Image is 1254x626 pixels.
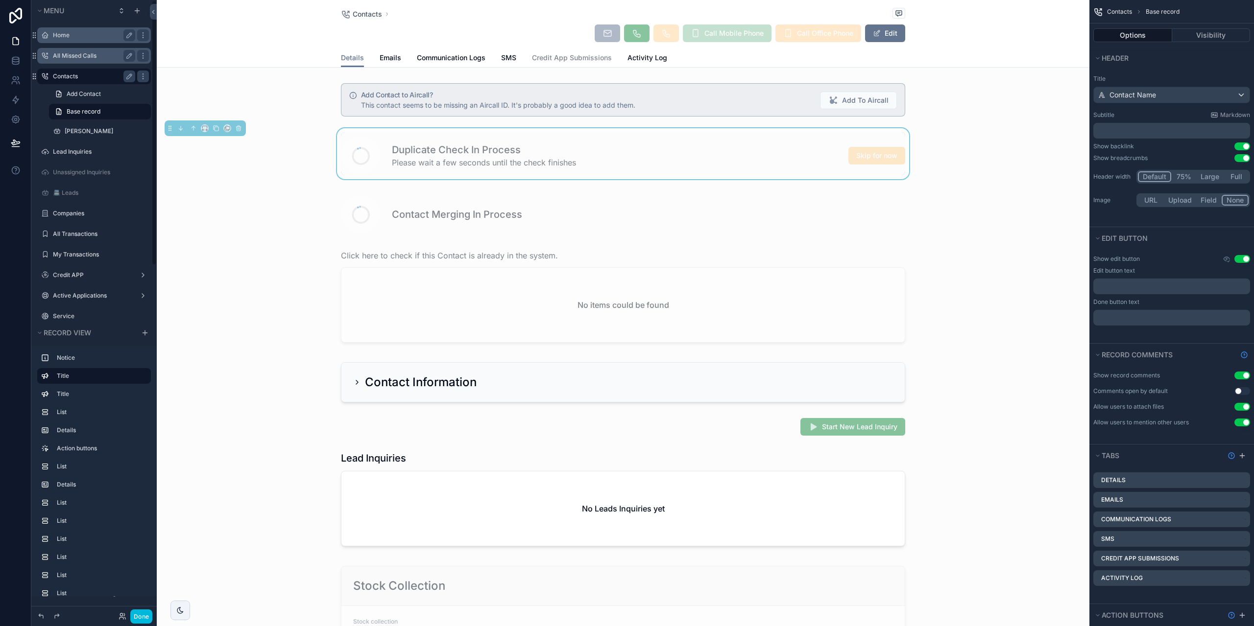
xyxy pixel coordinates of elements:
[1224,171,1249,182] button: Full
[532,49,612,69] a: Credit App Submissions
[44,328,91,337] span: Record view
[53,209,145,217] label: Companies
[1101,535,1114,543] label: SMS
[1101,555,1179,562] label: Credit App Submissions
[1093,28,1172,42] button: Options
[1093,449,1224,463] button: Tabs
[53,230,145,238] label: All Transactions
[1228,452,1235,460] svg: Show help information
[865,24,905,42] button: Edit
[35,4,112,18] button: Menu
[380,53,401,63] span: Emails
[57,408,143,416] label: List
[1196,171,1224,182] button: Large
[1101,476,1126,484] label: Details
[1109,90,1156,100] span: Contact Name
[1093,255,1140,263] label: Show edit button
[57,499,143,507] label: List
[417,49,485,69] a: Communication Logs
[341,53,364,63] span: Details
[627,53,667,63] span: Activity Log
[35,326,135,340] button: Record view
[1093,75,1250,83] label: Title
[501,53,516,63] span: SMS
[57,463,143,470] label: List
[53,52,131,60] label: All Missed Calls
[1102,234,1148,242] span: Edit button
[57,553,143,561] label: List
[57,517,143,525] label: List
[1093,173,1133,181] label: Header width
[53,312,145,320] label: Service
[1171,171,1196,182] button: 75%
[1240,351,1248,359] svg: Show help information
[1093,371,1160,379] div: Show record comments
[57,354,143,362] label: Notice
[1138,195,1164,206] button: URL
[1093,232,1244,245] button: Edit button
[53,72,131,80] label: Contacts
[31,346,157,596] div: scrollable content
[1093,111,1114,119] label: Subtitle
[57,426,143,434] label: Details
[1093,387,1168,395] div: Comments open by default
[130,609,152,624] button: Done
[1222,195,1249,206] button: None
[1164,195,1196,206] button: Upload
[49,86,151,102] a: Add Contact
[1220,111,1250,119] span: Markdown
[57,535,143,543] label: List
[1093,196,1133,204] label: Image
[1102,54,1129,62] span: Header
[1093,123,1250,139] div: scrollable content
[1093,278,1250,294] div: scrollable content
[57,372,143,380] label: Title
[532,53,612,63] span: Credit App Submissions
[53,168,145,176] label: Unassigned Inquiries
[57,444,143,452] label: Action buttons
[53,271,131,279] label: Credit APP
[1093,298,1139,306] label: Done button text
[53,189,145,197] label: 📇 Leads
[1138,171,1171,182] button: Default
[1093,87,1250,103] button: Contact Name
[67,108,100,116] span: Base record
[53,251,145,258] label: My Transactions
[1093,310,1250,325] div: scrollable content
[501,49,516,69] a: SMS
[53,292,131,300] label: Active Applications
[53,148,145,156] label: Lead Inquiries
[1102,350,1173,359] span: Record comments
[1107,8,1132,16] span: Contacts
[341,9,382,19] a: Contacts
[1102,451,1119,460] span: Tabs
[1172,28,1251,42] button: Visibility
[1101,574,1143,582] label: Activity Log
[1093,267,1135,275] label: Edit button text
[44,6,64,15] span: Menu
[353,9,382,19] span: Contacts
[53,31,131,39] label: Home
[57,589,143,597] label: List
[1093,403,1164,411] div: Allow users to attach files
[1101,515,1171,523] label: Communication Logs
[627,49,667,69] a: Activity Log
[1146,8,1180,16] span: Base record
[392,157,576,168] span: Please wait a few seconds until the check finishes
[1093,348,1236,362] button: Record comments
[67,90,101,98] span: Add Contact
[57,571,143,579] label: List
[65,127,145,135] label: [PERSON_NAME]
[1093,142,1134,150] div: Show backlink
